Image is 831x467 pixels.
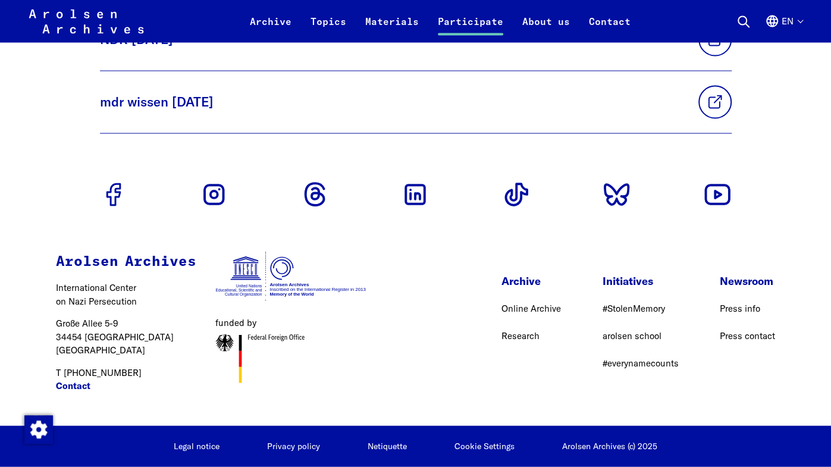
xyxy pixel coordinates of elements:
[501,273,560,289] p: Archive
[501,273,775,380] nav: Footer
[368,441,407,452] a: Netiquette
[602,303,664,314] a: #StolenMemory
[602,358,678,369] a: #everynamecounts
[579,14,640,43] a: Contact
[598,175,636,214] a: Go to Bluesky profile
[24,415,52,443] div: Change consent
[698,175,736,214] a: Go to Youtube profile
[720,330,775,341] a: Press contact
[56,317,196,358] p: Große Allee 5-9 34454 [GEOGRAPHIC_DATA] [GEOGRAPHIC_DATA]
[765,14,802,43] button: English, language selection
[720,273,775,289] p: Newsroom
[501,303,560,314] a: Online Archive
[174,440,515,453] nav: Legal
[240,14,301,43] a: Archive
[356,14,428,43] a: Materials
[720,303,760,314] a: Press info
[95,175,133,214] a: Go to Facebook profile
[240,7,640,36] nav: Primary
[501,330,539,341] a: Research
[497,175,535,214] a: Go to Tiktok profile
[602,273,678,289] p: Initiatives
[454,441,515,451] button: Cookie Settings
[602,330,661,341] a: arolsen school
[513,14,579,43] a: About us
[56,380,90,393] a: Contact
[296,175,334,214] a: Go to Threads profile
[174,441,219,452] a: Legal notice
[562,440,657,453] p: Arolsen Archives (c) 2025
[24,415,53,444] img: Change consent
[301,14,356,43] a: Topics
[56,281,196,308] p: International Center on Nazi Persecution
[215,316,367,330] figcaption: funded by
[396,175,434,214] a: Go to Linkedin profile
[428,14,513,43] a: Participate
[56,255,196,269] strong: Arolsen Archives
[56,366,196,393] p: T [PHONE_NUMBER]
[195,175,233,214] a: Go to Instagram profile
[267,441,320,452] a: Privacy policy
